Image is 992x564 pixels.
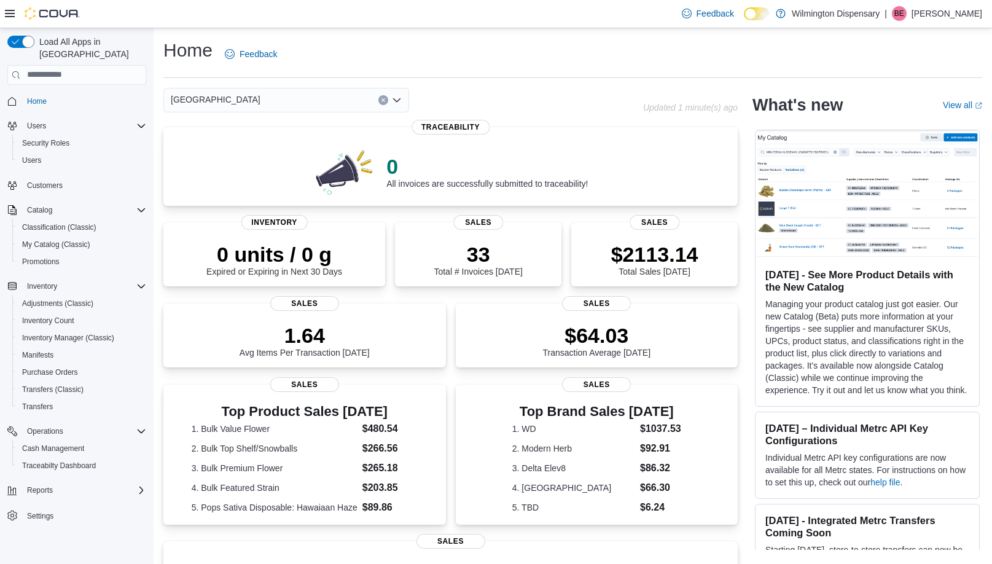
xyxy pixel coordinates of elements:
[22,178,68,193] a: Customers
[22,316,74,326] span: Inventory Count
[22,461,96,471] span: Traceabilty Dashboard
[362,441,418,456] dd: $266.56
[34,36,146,60] span: Load All Apps in [GEOGRAPHIC_DATA]
[22,178,146,193] span: Customers
[12,253,151,270] button: Promotions
[22,483,146,498] span: Reports
[630,215,679,230] span: Sales
[512,482,635,494] dt: 4. [GEOGRAPHIC_DATA]
[22,424,146,439] span: Operations
[192,482,357,494] dt: 4. Bulk Featured Strain
[241,215,307,230] span: Inventory
[206,242,342,276] div: Expired or Expiring in Next 30 Days
[17,153,146,168] span: Users
[792,6,880,21] p: Wilmington Dispensary
[22,257,60,267] span: Promotions
[22,93,146,109] span: Home
[362,461,418,476] dd: $265.18
[434,242,522,267] p: 33
[416,534,485,549] span: Sales
[17,382,146,397] span: Transfers (Classic)
[17,296,146,311] span: Adjustments (Classic)
[12,364,151,381] button: Purchase Orders
[17,348,58,362] a: Manifests
[542,323,650,348] p: $64.03
[22,509,58,523] a: Settings
[870,477,900,487] a: help file
[392,95,402,105] button: Open list of options
[2,92,151,110] button: Home
[17,153,46,168] a: Users
[17,365,146,380] span: Purchase Orders
[12,457,151,474] button: Traceabilty Dashboard
[640,461,681,476] dd: $86.32
[22,203,57,217] button: Catalog
[562,296,631,311] span: Sales
[640,441,681,456] dd: $92.91
[640,480,681,495] dd: $66.30
[765,298,969,396] p: Managing your product catalog just got easier. Our new Catalog (Beta) puts more information at yo...
[17,254,64,269] a: Promotions
[697,7,734,20] span: Feedback
[2,117,151,135] button: Users
[17,136,74,151] a: Security Roles
[22,119,146,133] span: Users
[22,350,53,360] span: Manifests
[22,424,68,439] button: Operations
[22,333,114,343] span: Inventory Manager (Classic)
[22,279,146,294] span: Inventory
[27,96,47,106] span: Home
[12,219,151,236] button: Classification (Classic)
[240,323,370,348] p: 1.64
[270,296,339,311] span: Sales
[7,87,146,557] nav: Complex example
[12,440,151,457] button: Cash Management
[2,482,151,499] button: Reports
[22,155,41,165] span: Users
[27,121,46,131] span: Users
[512,423,635,435] dt: 1. WD
[270,377,339,392] span: Sales
[885,6,887,21] p: |
[22,507,146,523] span: Settings
[362,480,418,495] dd: $203.85
[12,329,151,347] button: Inventory Manager (Classic)
[22,203,146,217] span: Catalog
[17,399,146,414] span: Transfers
[192,501,357,514] dt: 5. Pops Sativa Disposable: Hawaiaan Haze
[22,367,78,377] span: Purchase Orders
[240,323,370,358] div: Avg Items Per Transaction [DATE]
[752,95,843,115] h2: What's new
[611,242,698,267] p: $2113.14
[240,48,277,60] span: Feedback
[17,441,89,456] a: Cash Management
[17,220,146,235] span: Classification (Classic)
[434,242,522,276] div: Total # Invoices [DATE]
[562,377,631,392] span: Sales
[192,442,357,455] dt: 2. Bulk Top Shelf/Snowballs
[171,92,260,107] span: [GEOGRAPHIC_DATA]
[17,441,146,456] span: Cash Management
[27,181,63,190] span: Customers
[17,136,146,151] span: Security Roles
[22,402,53,412] span: Transfers
[12,312,151,329] button: Inventory Count
[17,296,98,311] a: Adjustments (Classic)
[943,100,982,110] a: View allExternal link
[453,215,503,230] span: Sales
[912,6,982,21] p: [PERSON_NAME]
[17,458,101,473] a: Traceabilty Dashboard
[12,398,151,415] button: Transfers
[362,500,418,515] dd: $89.86
[542,323,650,358] div: Transaction Average [DATE]
[17,331,146,345] span: Inventory Manager (Classic)
[512,462,635,474] dt: 3. Delta Elev8
[17,331,119,345] a: Inventory Manager (Classic)
[894,6,904,21] span: BE
[512,404,681,419] h3: Top Brand Sales [DATE]
[12,381,151,398] button: Transfers (Classic)
[611,242,698,276] div: Total Sales [DATE]
[765,268,969,293] h3: [DATE] - See More Product Details with the New Catalog
[362,421,418,436] dd: $480.54
[17,220,101,235] a: Classification (Classic)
